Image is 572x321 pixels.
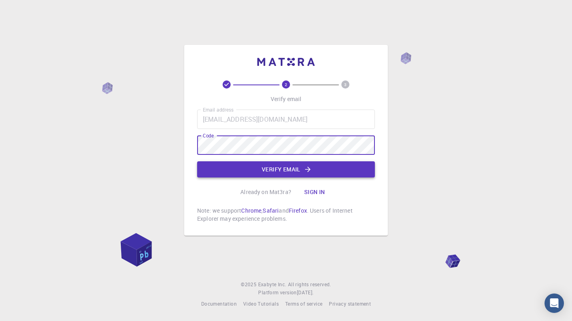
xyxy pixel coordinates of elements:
a: Exabyte Inc. [258,281,286,289]
span: All rights reserved. [288,281,331,289]
label: Email address [203,106,233,113]
a: Video Tutorials [243,300,279,308]
p: Note: we support , and . Users of Internet Explorer may experience problems. [197,207,375,223]
a: Safari [263,207,279,214]
span: Exabyte Inc. [258,281,286,287]
span: Privacy statement [329,300,371,307]
a: Firefox [289,207,307,214]
div: Open Intercom Messenger [545,294,564,313]
a: Documentation [201,300,237,308]
label: Code [203,132,214,139]
span: © 2025 [241,281,258,289]
a: Chrome [241,207,261,214]
a: [DATE]. [297,289,314,297]
p: Verify email [271,95,302,103]
span: Terms of service [285,300,322,307]
button: Verify email [197,161,375,177]
text: 3 [344,82,347,87]
a: Privacy statement [329,300,371,308]
span: Video Tutorials [243,300,279,307]
span: Documentation [201,300,237,307]
span: Platform version [258,289,297,297]
span: [DATE] . [297,289,314,296]
p: Already on Mat3ra? [240,188,291,196]
button: Sign in [298,184,332,200]
a: Terms of service [285,300,322,308]
text: 2 [285,82,287,87]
